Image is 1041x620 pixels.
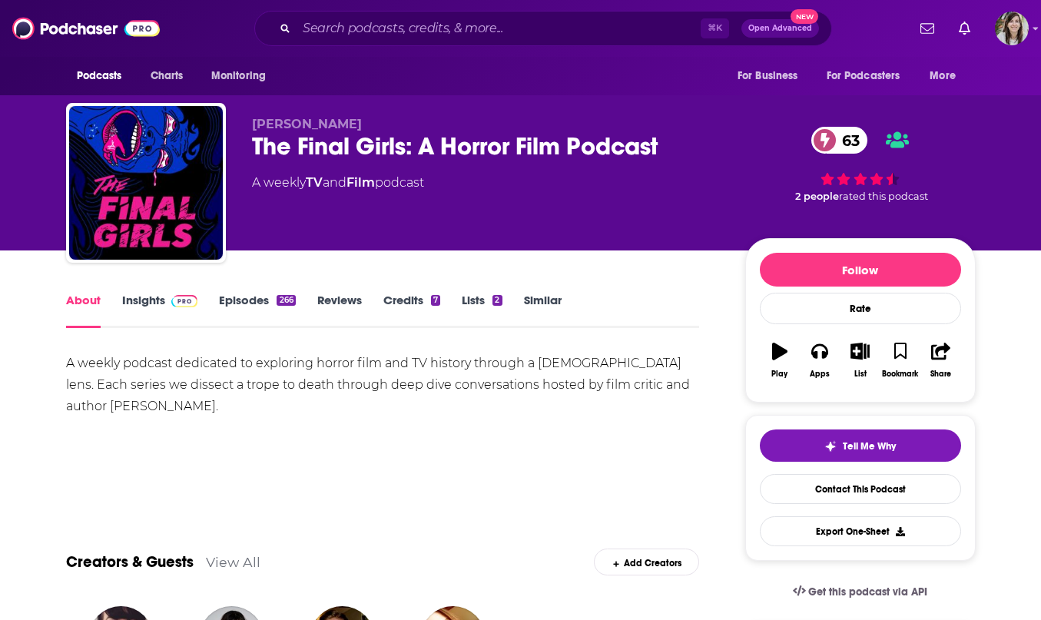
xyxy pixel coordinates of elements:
[771,370,787,379] div: Play
[995,12,1029,45] img: User Profile
[201,61,286,91] button: open menu
[524,293,562,328] a: Similar
[141,61,193,91] a: Charts
[77,65,122,87] span: Podcasts
[206,554,260,570] a: View All
[66,293,101,328] a: About
[151,65,184,87] span: Charts
[827,127,867,154] span: 63
[919,61,975,91] button: open menu
[211,65,266,87] span: Monitoring
[346,175,375,190] a: Film
[738,65,798,87] span: For Business
[930,65,956,87] span: More
[839,191,928,202] span: rated this podcast
[748,25,812,32] span: Open Advanced
[66,353,700,417] div: A weekly podcast dedicated to exploring horror film and TV history through a [DEMOGRAPHIC_DATA] l...
[760,474,961,504] a: Contact This Podcast
[760,516,961,546] button: Export One-Sheet
[254,11,832,46] div: Search podcasts, credits, & more...
[914,15,940,41] a: Show notifications dropdown
[462,293,502,328] a: Lists2
[122,293,198,328] a: InsightsPodchaser Pro
[277,295,295,306] div: 266
[795,191,839,202] span: 2 people
[383,293,440,328] a: Credits7
[69,106,223,260] img: The Final Girls: A Horror Film Podcast
[66,61,142,91] button: open menu
[741,19,819,38] button: Open AdvancedNew
[854,370,867,379] div: List
[930,370,951,379] div: Share
[920,333,960,388] button: Share
[840,333,880,388] button: List
[760,333,800,388] button: Play
[701,18,729,38] span: ⌘ K
[827,65,900,87] span: For Podcasters
[323,175,346,190] span: and
[219,293,295,328] a: Episodes266
[880,333,920,388] button: Bookmark
[297,16,701,41] input: Search podcasts, credits, & more...
[317,293,362,328] a: Reviews
[727,61,817,91] button: open menu
[811,127,867,154] a: 63
[781,573,940,611] a: Get this podcast via API
[995,12,1029,45] span: Logged in as devinandrade
[492,295,502,306] div: 2
[953,15,976,41] a: Show notifications dropdown
[995,12,1029,45] button: Show profile menu
[810,370,830,379] div: Apps
[760,253,961,287] button: Follow
[252,117,362,131] span: [PERSON_NAME]
[817,61,923,91] button: open menu
[760,429,961,462] button: tell me why sparkleTell Me Why
[171,295,198,307] img: Podchaser Pro
[252,174,424,192] div: A weekly podcast
[594,549,699,575] div: Add Creators
[800,333,840,388] button: Apps
[760,293,961,324] div: Rate
[306,175,323,190] a: TV
[431,295,440,306] div: 7
[843,440,896,453] span: Tell Me Why
[745,117,976,212] div: 63 2 peoplerated this podcast
[12,14,160,43] img: Podchaser - Follow, Share and Rate Podcasts
[66,552,194,572] a: Creators & Guests
[808,585,927,598] span: Get this podcast via API
[791,9,818,24] span: New
[824,440,837,453] img: tell me why sparkle
[882,370,918,379] div: Bookmark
